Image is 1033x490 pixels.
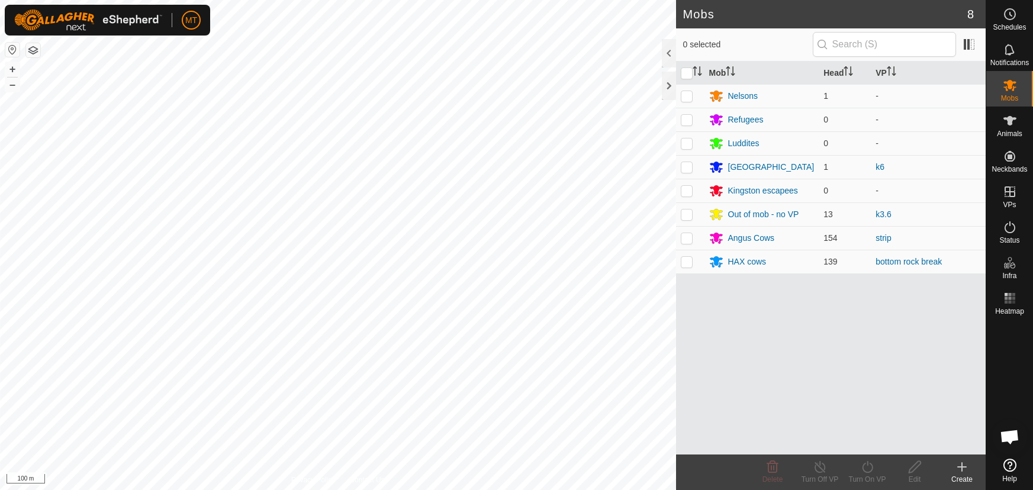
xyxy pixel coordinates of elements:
[876,162,884,172] a: k6
[796,474,844,485] div: Turn Off VP
[5,62,20,76] button: +
[683,7,967,21] h2: Mobs
[823,115,828,124] span: 0
[728,137,760,150] div: Luddites
[999,237,1019,244] span: Status
[26,43,40,57] button: Map Layers
[871,84,986,108] td: -
[887,68,896,78] p-sorticon: Activate to sort
[5,43,20,57] button: Reset Map
[871,179,986,202] td: -
[992,419,1028,454] a: Open chat
[1002,272,1016,279] span: Infra
[762,475,783,483] span: Delete
[997,130,1022,137] span: Animals
[876,209,891,219] a: k3.6
[693,68,702,78] p-sorticon: Activate to sort
[728,208,799,221] div: Out of mob - no VP
[876,257,942,266] a: bottom rock break
[871,62,986,85] th: VP
[819,62,871,85] th: Head
[844,68,853,78] p-sorticon: Activate to sort
[1003,201,1016,208] span: VPs
[823,209,833,219] span: 13
[813,32,956,57] input: Search (S)
[938,474,986,485] div: Create
[995,308,1024,315] span: Heatmap
[986,454,1033,487] a: Help
[14,9,162,31] img: Gallagher Logo
[876,233,891,243] a: strip
[349,475,384,485] a: Contact Us
[823,162,828,172] span: 1
[683,38,813,51] span: 0 selected
[823,257,837,266] span: 139
[728,232,775,244] div: Angus Cows
[728,256,767,268] div: HAX cows
[1002,475,1017,482] span: Help
[728,114,764,126] div: Refugees
[844,474,891,485] div: Turn On VP
[823,138,828,148] span: 0
[871,108,986,131] td: -
[726,68,735,78] p-sorticon: Activate to sort
[704,62,819,85] th: Mob
[967,5,974,23] span: 8
[871,131,986,155] td: -
[5,78,20,92] button: –
[891,474,938,485] div: Edit
[1001,95,1018,102] span: Mobs
[728,185,798,197] div: Kingston escapees
[823,233,837,243] span: 154
[728,90,758,102] div: Nelsons
[993,24,1026,31] span: Schedules
[992,166,1027,173] span: Neckbands
[185,14,197,27] span: MT
[823,186,828,195] span: 0
[728,161,815,173] div: [GEOGRAPHIC_DATA]
[990,59,1029,66] span: Notifications
[823,91,828,101] span: 1
[291,475,336,485] a: Privacy Policy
